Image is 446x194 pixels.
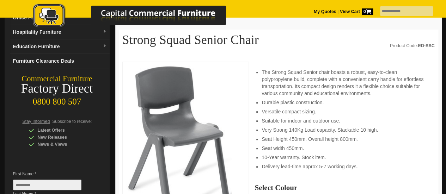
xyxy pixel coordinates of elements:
[314,9,336,14] a: My Quotes
[5,84,110,94] div: Factory Direct
[29,127,96,134] div: Latest Offers
[13,4,260,29] img: Capital Commercial Furniture Logo
[10,11,110,25] a: Office Furnituredropdown
[10,25,110,39] a: Hospitality Furnituredropdown
[103,44,107,48] img: dropdown
[29,134,96,141] div: New Releases
[29,141,96,148] div: News & Views
[10,54,110,68] a: Furniture Clearance Deals
[122,33,435,51] h1: Strong Squad Senior Chair
[13,180,81,190] input: First Name *
[52,119,92,124] span: Subscribe to receive:
[262,126,427,133] li: Very Strong 140Kg Load capacity. Stackable 10 high.
[262,163,427,170] li: Delivery lead-time approx 5-7 working days.
[262,136,427,143] li: Seat Height 450mm. Overall height 800mm.
[390,42,434,49] div: Product Code:
[5,93,110,107] div: 0800 800 507
[13,170,92,177] span: First Name *
[13,4,260,31] a: Capital Commercial Furniture Logo
[255,184,434,191] h2: Select Colour
[10,39,110,54] a: Education Furnituredropdown
[338,9,373,14] a: View Cart0
[262,108,427,115] li: Versatile compact sizing.
[340,9,373,14] strong: View Cart
[23,119,50,124] span: Stay Informed
[262,117,427,124] li: Suitable for indoor and outdoor use.
[262,154,427,161] li: 10-Year warranty. Stock item.
[418,43,434,48] strong: ED-SSC
[262,145,427,152] li: Seat width 450mm.
[362,8,373,15] span: 0
[262,99,427,106] li: Durable plastic construction.
[262,69,427,97] li: The Strong Squad Senior chair boasts a robust, easy-to-clean polypropylene build, complete with a...
[5,74,110,84] div: Commercial Furniture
